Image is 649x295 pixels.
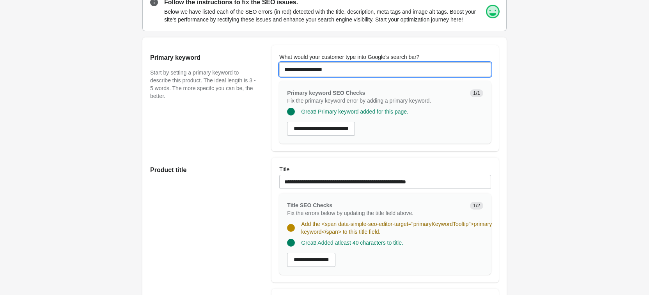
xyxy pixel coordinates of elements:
[287,209,464,217] p: Fix the errors below by updating the title field above.
[150,69,256,100] p: Start by setting a primary keyword to describe this product. The ideal length is 3 - 5 words. The...
[470,202,483,210] span: 1/2
[150,53,256,62] h2: Primary keyword
[287,202,332,208] span: Title SEO Checks
[470,89,483,97] span: 1/1
[301,221,492,235] span: Add the <span data-simple-seo-editor-target="primaryKeywordTooltip">primary keyword</span> to thi...
[287,97,464,105] p: Fix the primary keyword error by adding a primary keyword.
[279,53,419,61] label: What would your customer type into Google's search bar?
[301,108,408,115] span: Great! Primary keyword added for this page.
[279,165,289,173] label: Title
[164,8,499,23] p: Below we have listed each of the SEO errors (in red) detected with the title, description, meta t...
[287,90,365,96] span: Primary keyword SEO Checks
[6,6,204,256] body: Rich Text Area. Press ALT-0 for help.
[301,240,403,246] span: Great! Added atleast 40 characters to title.
[150,165,256,175] h2: Product title
[485,4,500,20] img: happy.png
